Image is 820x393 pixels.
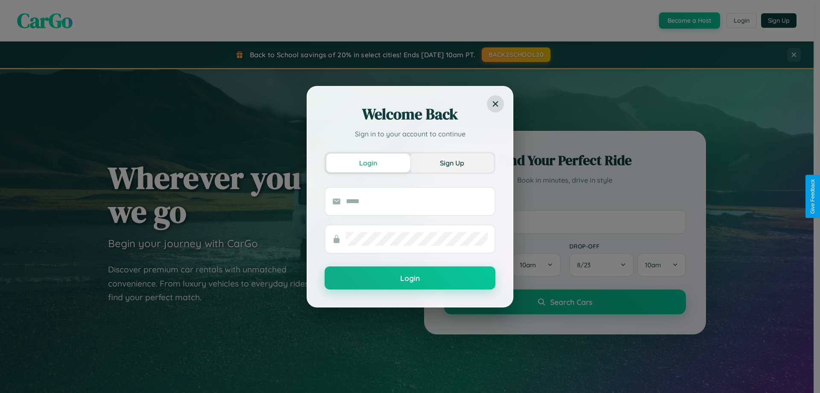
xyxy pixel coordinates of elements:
[326,154,410,172] button: Login
[325,129,495,139] p: Sign in to your account to continue
[410,154,494,172] button: Sign Up
[810,179,816,214] div: Give Feedback
[325,104,495,124] h2: Welcome Back
[325,266,495,290] button: Login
